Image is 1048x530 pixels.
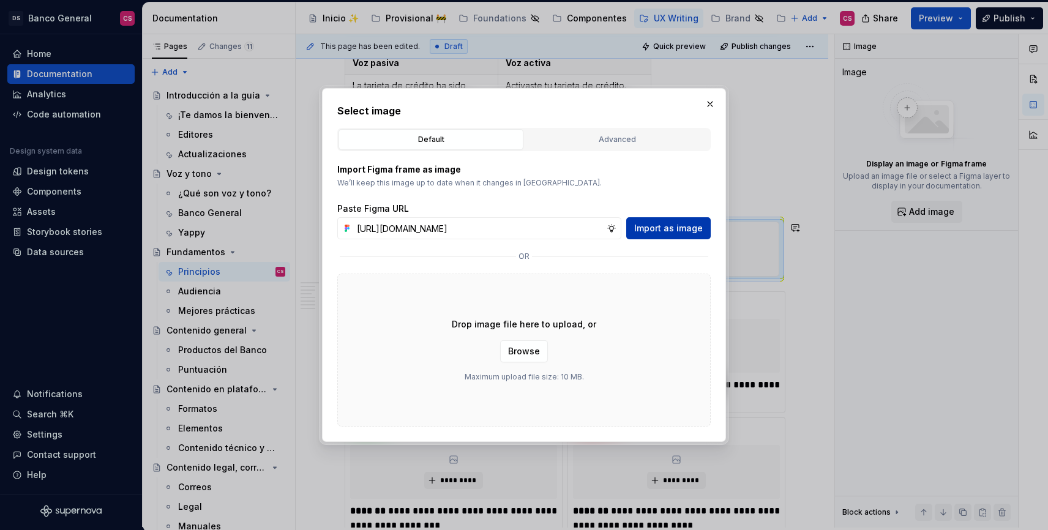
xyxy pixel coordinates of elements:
h2: Select image [337,103,711,118]
p: Maximum upload file size: 10 MB. [465,372,584,382]
label: Paste Figma URL [337,203,409,215]
p: Import Figma frame as image [337,163,711,176]
span: Import as image [634,222,703,234]
button: Import as image [626,217,711,239]
input: https://figma.com/file... [352,217,607,239]
p: We’ll keep this image up to date when it changes in [GEOGRAPHIC_DATA]. [337,178,711,188]
div: Default [343,133,519,146]
p: Drop image file here to upload, or [452,318,596,330]
span: Browse [508,345,540,357]
div: Advanced [529,133,705,146]
button: Browse [500,340,548,362]
p: or [518,252,530,261]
